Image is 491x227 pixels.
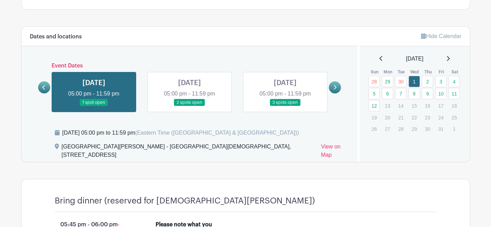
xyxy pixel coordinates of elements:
p: 1 [448,124,460,134]
a: 12 [368,100,380,111]
a: 30 [395,76,406,87]
a: 11 [448,88,460,99]
a: 7 [395,88,406,99]
a: View on Map [321,143,349,162]
a: 8 [409,88,420,99]
p: 21 [395,112,406,123]
a: 1 [409,76,420,87]
p: 26 [368,124,380,134]
th: Wed [408,69,422,75]
p: 31 [435,124,447,134]
th: Mon [382,69,395,75]
p: 15 [409,100,420,111]
h6: Event Dates [50,63,329,69]
p: 30 [422,124,433,134]
p: 20 [382,112,393,123]
div: [DATE] 05:00 pm to 11:59 pm [62,129,299,137]
a: 3 [435,76,447,87]
h4: Bring dinner (reserved for [DEMOGRAPHIC_DATA][PERSON_NAME]) [55,196,315,206]
p: 24 [435,112,447,123]
p: 22 [409,112,420,123]
a: 28 [368,76,380,87]
p: 13 [382,100,393,111]
p: 14 [395,100,406,111]
span: [DATE] [406,55,423,63]
a: 29 [382,76,393,87]
th: Sun [368,69,382,75]
th: Thu [421,69,435,75]
h6: Dates and locations [30,34,82,40]
p: 25 [448,112,460,123]
div: [GEOGRAPHIC_DATA][PERSON_NAME] - [GEOGRAPHIC_DATA][DEMOGRAPHIC_DATA], [STREET_ADDRESS] [62,143,316,162]
th: Tue [395,69,408,75]
p: 16 [422,100,433,111]
p: 17 [435,100,447,111]
th: Sat [448,69,462,75]
a: 9 [422,88,433,99]
th: Fri [435,69,448,75]
a: 10 [435,88,447,99]
p: 27 [382,124,393,134]
a: 2 [422,76,433,87]
p: 18 [448,100,460,111]
p: 19 [368,112,380,123]
p: 29 [409,124,420,134]
p: 23 [422,112,433,123]
a: 5 [368,88,380,99]
a: 6 [382,88,393,99]
a: Hide Calendar [421,33,461,39]
a: 4 [448,76,460,87]
span: (Eastern Time ([GEOGRAPHIC_DATA] & [GEOGRAPHIC_DATA])) [135,130,299,136]
p: 28 [395,124,406,134]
